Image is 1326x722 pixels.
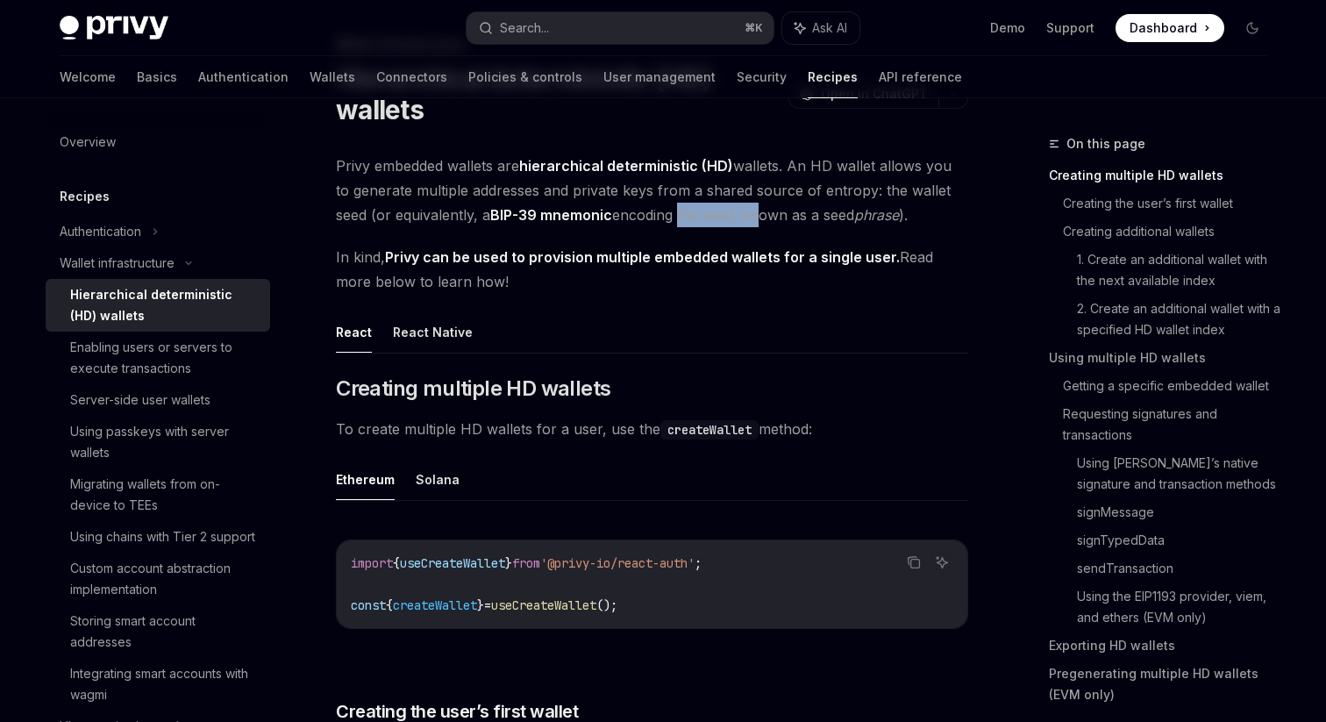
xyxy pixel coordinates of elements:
strong: Privy can be used to provision multiple embedded wallets for a single user. [385,248,900,266]
a: Creating additional wallets [1063,218,1280,246]
strong: hierarchical deterministic (HD) [519,157,733,175]
button: Toggle dark mode [1238,14,1266,42]
span: On this page [1066,133,1145,154]
em: phrase [854,206,899,224]
a: Using chains with Tier 2 support [46,521,270,553]
span: = [484,597,491,613]
button: Solana [416,459,460,500]
div: Integrating smart accounts with wagmi [70,663,260,705]
a: Getting a specific embedded wallet [1063,372,1280,400]
a: Overview [46,126,270,158]
div: Authentication [60,221,141,242]
a: Server-side user wallets [46,384,270,416]
a: Using the EIP1193 provider, viem, and ethers (EVM only) [1077,583,1280,632]
span: ; [695,555,702,571]
a: Storing smart account addresses [46,605,270,658]
span: const [351,597,386,613]
a: 2. Create an additional wallet with a specified HD wallet index [1077,295,1280,344]
img: dark logo [60,16,168,40]
span: { [386,597,393,613]
a: Custom account abstraction implementation [46,553,270,605]
span: createWallet [393,597,477,613]
span: Ask AI [812,19,847,37]
div: Enabling users or servers to execute transactions [70,337,260,379]
a: Basics [137,56,177,98]
span: from [512,555,540,571]
a: Welcome [60,56,116,98]
a: Demo [990,19,1025,37]
a: Hierarchical deterministic (HD) wallets [46,279,270,332]
span: In kind, Read more below to learn how! [336,245,968,294]
div: Using passkeys with server wallets [70,421,260,463]
a: Recipes [808,56,858,98]
span: { [393,555,400,571]
a: Enabling users or servers to execute transactions [46,332,270,384]
button: Ask AI [930,551,953,574]
a: API reference [879,56,962,98]
a: User management [603,56,716,98]
a: Connectors [376,56,447,98]
div: Migrating wallets from on-device to TEEs [70,474,260,516]
a: Pregenerating multiple HD wallets (EVM only) [1049,660,1280,709]
div: Hierarchical deterministic (HD) wallets [70,284,260,326]
span: (); [596,597,617,613]
span: useCreateWallet [491,597,596,613]
span: } [477,597,484,613]
a: Policies & controls [468,56,582,98]
code: createWallet [660,420,759,440]
a: signMessage [1077,498,1280,526]
button: React Native [393,311,473,353]
span: Creating multiple HD wallets [336,375,610,403]
span: } [505,555,512,571]
button: Ethereum [336,459,395,500]
a: Using multiple HD wallets [1049,344,1280,372]
div: Custom account abstraction implementation [70,558,260,600]
a: signTypedData [1077,526,1280,554]
a: Creating multiple HD wallets [1049,161,1280,189]
span: ⌘ K [745,21,763,35]
div: Using chains with Tier 2 support [70,526,255,547]
div: Storing smart account addresses [70,611,260,653]
div: Search... [500,18,549,39]
span: '@privy-io/react-auth' [540,555,695,571]
a: sendTransaction [1077,554,1280,583]
button: Search...⌘K [467,12,773,44]
a: Support [1046,19,1094,37]
a: Migrating wallets from on-device to TEEs [46,468,270,521]
span: useCreateWallet [400,555,505,571]
span: To create multiple HD wallets for a user, use the method: [336,417,968,441]
div: Wallet infrastructure [60,253,175,274]
button: Ask AI [782,12,859,44]
span: Dashboard [1130,19,1197,37]
a: Security [737,56,787,98]
div: Server-side user wallets [70,390,210,411]
a: Creating the user’s first wallet [1063,189,1280,218]
a: Wallets [310,56,355,98]
button: React [336,311,372,353]
button: Copy the contents from the code block [902,551,925,574]
h5: Recipes [60,186,110,207]
a: Authentication [198,56,289,98]
a: Dashboard [1116,14,1224,42]
a: Using [PERSON_NAME]’s native signature and transaction methods [1077,449,1280,498]
a: Using passkeys with server wallets [46,416,270,468]
span: Privy embedded wallets are wallets. An HD wallet allows you to generate multiple addresses and pr... [336,154,968,227]
a: 1. Create an additional wallet with the next available index [1077,246,1280,295]
a: Exporting HD wallets [1049,632,1280,660]
span: import [351,555,393,571]
a: BIP-39 mnemonic [490,206,612,225]
a: Integrating smart accounts with wagmi [46,658,270,711]
div: Overview [60,132,116,153]
a: Requesting signatures and transactions [1063,400,1280,449]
